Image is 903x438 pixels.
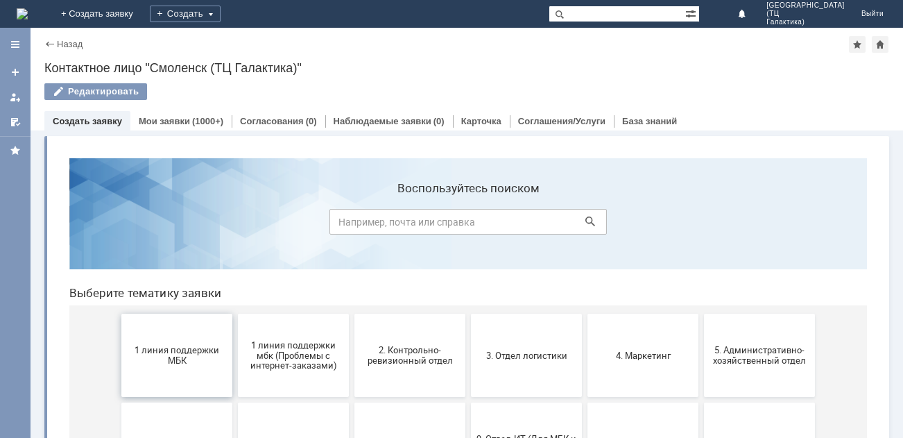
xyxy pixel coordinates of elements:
[417,287,519,308] span: 9. Отдел-ИТ (Для МБК и Пекарни)
[766,18,845,26] span: Галактика)
[417,203,519,213] span: 3. Отдел логистики
[271,34,549,48] label: Воспользуйтесь поиском
[533,203,636,213] span: 4. Маркетинг
[4,61,26,83] a: Создать заявку
[461,116,501,126] a: Карточка
[650,370,752,401] span: [PERSON_NAME]. Услуги ИТ для МБК (оформляет L1)
[685,6,699,19] span: Расширенный поиск
[533,376,636,396] span: Это соглашение не активно!
[300,292,403,302] span: 8. Отдел качества
[622,116,677,126] a: База знаний
[650,198,752,219] span: 5. Административно-хозяйственный отдел
[240,116,304,126] a: Согласования
[433,116,445,126] div: (0)
[296,167,407,250] button: 2. Контрольно-ревизионный отдел
[766,10,845,18] span: (ТЦ
[271,62,549,87] input: Например, почта или справка
[413,167,524,250] button: 3. Отдел логистики
[184,292,286,302] span: 7. Служба безопасности
[192,116,223,126] div: (1000+)
[533,292,636,302] span: Бухгалтерия (для мбк)
[300,198,403,219] span: 2. Контрольно-ревизионный отдел
[184,380,286,391] span: Отдел-ИТ (Офис)
[650,292,752,302] span: Отдел ИТ (1С)
[413,344,524,428] button: Франчайзинг
[180,255,291,339] button: 7. Служба безопасности
[57,39,83,49] a: Назад
[872,36,888,53] div: Сделать домашней страницей
[63,344,174,428] button: Отдел-ИТ (Битрикс24 и CRM)
[63,255,174,339] button: 6. Закупки
[67,198,170,219] span: 1 линия поддержки МБК
[413,255,524,339] button: 9. Отдел-ИТ (Для МБК и Пекарни)
[180,167,291,250] button: 1 линия поддержки мбк (Проблемы с интернет-заказами)
[300,380,403,391] span: Финансовый отдел
[646,167,757,250] button: 5. Административно-хозяйственный отдел
[17,8,28,19] a: Перейти на домашнюю страницу
[849,36,866,53] div: Добавить в избранное
[334,116,431,126] a: Наблюдаемые заявки
[67,376,170,396] span: Отдел-ИТ (Битрикс24 и CRM)
[646,344,757,428] button: [PERSON_NAME]. Услуги ИТ для МБК (оформляет L1)
[44,61,889,75] div: Контактное лицо "Смоленск (ТЦ Галактика)"
[646,255,757,339] button: Отдел ИТ (1С)
[184,192,286,224] span: 1 линия поддержки мбк (Проблемы с интернет-заказами)
[306,116,317,126] div: (0)
[529,255,640,339] button: Бухгалтерия (для мбк)
[17,8,28,19] img: logo
[180,344,291,428] button: Отдел-ИТ (Офис)
[529,344,640,428] button: Это соглашение не активно!
[67,292,170,302] span: 6. Закупки
[296,255,407,339] button: 8. Отдел качества
[417,380,519,391] span: Франчайзинг
[529,167,640,250] button: 4. Маркетинг
[63,167,174,250] button: 1 линия поддержки МБК
[11,139,809,153] header: Выберите тематику заявки
[4,86,26,108] a: Мои заявки
[296,344,407,428] button: Финансовый отдел
[150,6,221,22] div: Создать
[518,116,605,126] a: Соглашения/Услуги
[4,111,26,133] a: Мои согласования
[766,1,845,10] span: [GEOGRAPHIC_DATA]
[53,116,122,126] a: Создать заявку
[139,116,190,126] a: Мои заявки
